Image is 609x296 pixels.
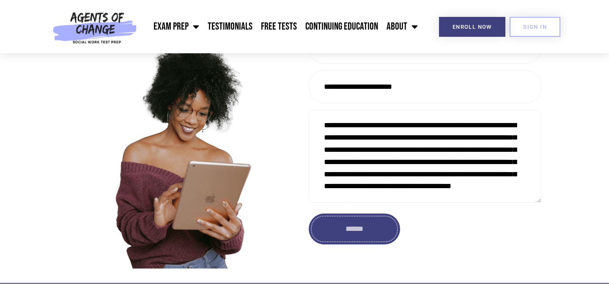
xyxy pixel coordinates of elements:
a: Testimonials [203,16,257,37]
a: Enroll Now [439,17,505,37]
a: Free Tests [257,16,301,37]
a: Continuing Education [301,16,382,37]
form: Contact form [309,30,541,244]
span: Enroll Now [453,24,492,30]
a: Exam Prep [149,16,203,37]
span: SIGN IN [523,24,547,30]
a: About [382,16,422,37]
nav: Menu [141,16,422,37]
a: SIGN IN [510,17,560,37]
